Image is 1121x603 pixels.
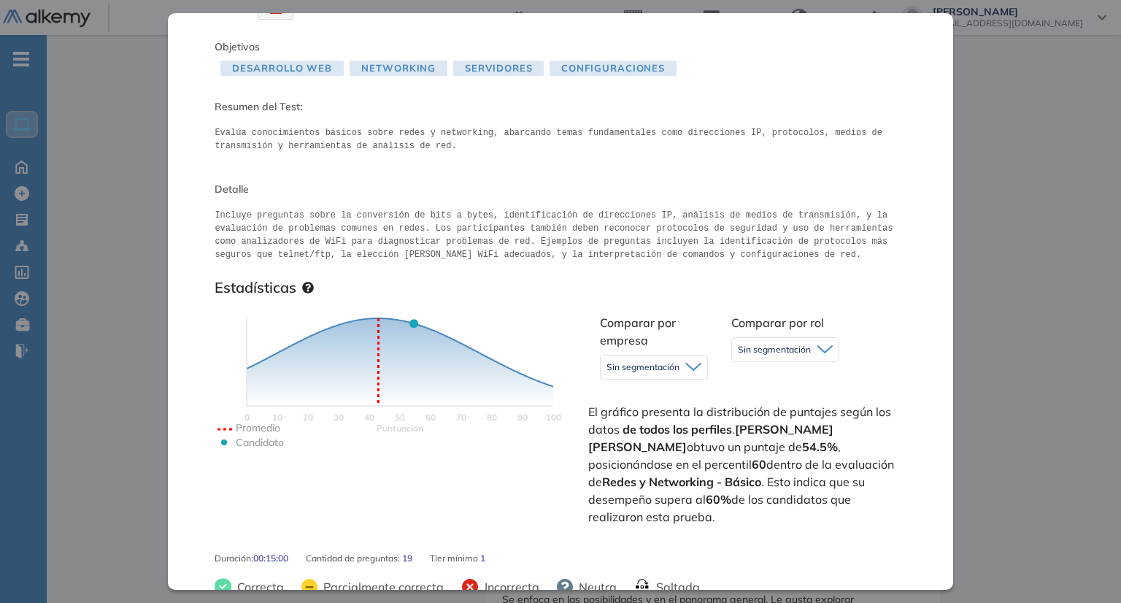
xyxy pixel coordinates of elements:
[623,422,732,437] strong: de todos los perfiles
[215,99,906,115] span: Resumen del Test:
[430,552,480,565] span: Tier mínimo
[479,578,539,596] span: Incorrecta
[244,412,250,423] text: 0
[350,61,447,76] span: Networking
[215,40,260,53] span: Objetivos
[317,578,444,596] span: Parcialmente correcta
[402,552,412,565] span: 19
[735,422,833,437] strong: [PERSON_NAME]
[364,412,374,423] text: 40
[588,403,903,526] span: El gráfico presenta la distribución de puntajes según los datos . obtuvo un puntaje de , posicion...
[236,436,284,449] text: Candidato
[573,578,617,596] span: Neutra
[650,578,700,596] span: Saltada
[487,412,497,423] text: 80
[425,412,436,423] text: 60
[377,423,423,434] text: Scores
[231,578,284,596] span: Correcta
[546,412,561,423] text: 100
[456,412,466,423] text: 70
[738,344,811,356] span: Sin segmentación
[802,439,838,454] strong: 54.5%
[453,61,544,76] span: Servidores
[306,552,402,565] span: Cantidad de preguntas:
[303,412,313,423] text: 20
[272,412,282,423] text: 10
[236,421,280,434] text: Promedio
[752,457,766,472] strong: 60
[220,61,344,76] span: Desarrollo Web
[606,361,679,373] span: Sin segmentación
[395,412,405,423] text: 50
[215,552,253,565] span: Duración :
[215,126,906,153] pre: Evalúa conocimientos básicos sobre redes y networking, abarcando temas fundamentales como direcci...
[480,552,485,565] span: 1
[517,412,528,423] text: 90
[215,209,906,261] pre: Incluye preguntas sobre la conversión de bits a bytes, identificación de direcciones IP, análisis...
[602,475,761,489] strong: Redes y Networking - Básico
[706,492,731,507] strong: 60%
[550,61,677,76] span: Configuraciones
[600,315,676,347] span: Comparar por empresa
[215,279,296,296] h3: Estadísticas
[334,412,344,423] text: 30
[253,552,288,565] span: 00:15:00
[588,439,687,454] strong: [PERSON_NAME]
[731,315,824,330] span: Comparar por rol
[215,182,906,197] span: Detalle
